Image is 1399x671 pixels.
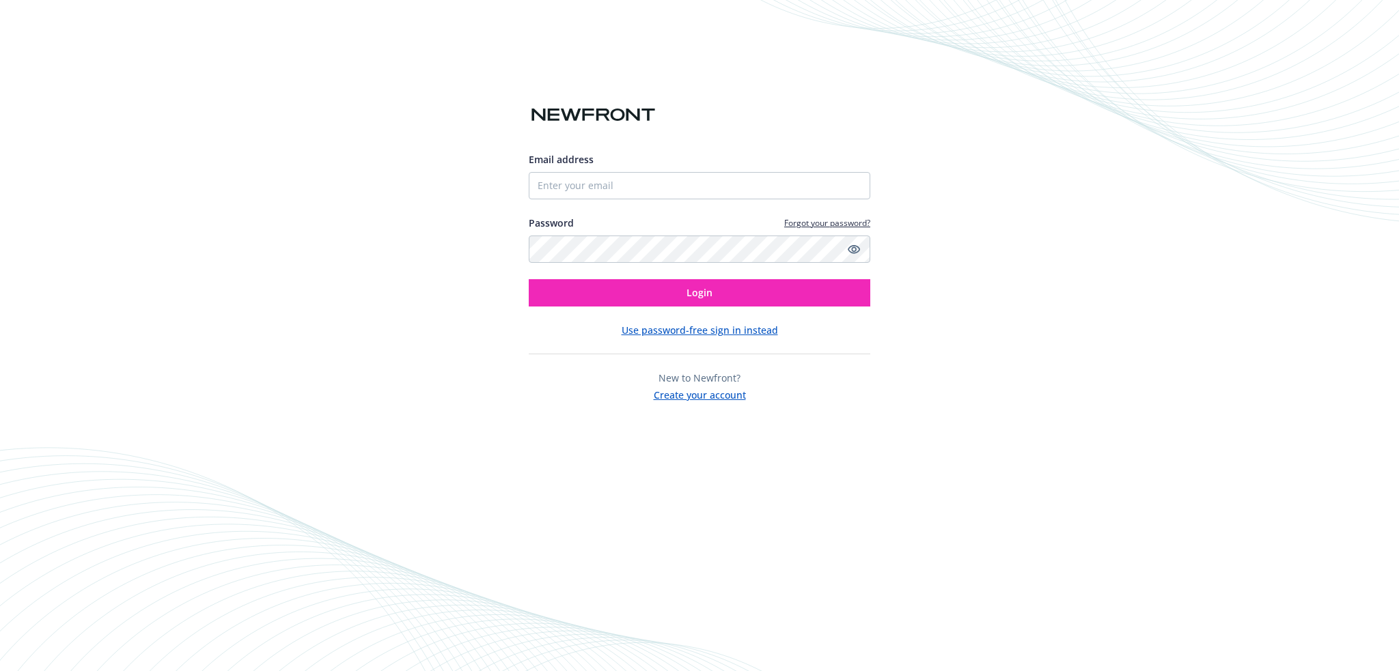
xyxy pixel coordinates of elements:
[654,385,746,402] button: Create your account
[622,323,778,337] button: Use password-free sign in instead
[659,371,740,384] span: New to Newfront?
[529,279,870,306] button: Login
[529,103,658,127] img: Newfront logo
[529,172,870,199] input: Enter your email
[529,153,594,166] span: Email address
[784,217,870,229] a: Forgot your password?
[529,235,870,263] input: Enter your password
[687,286,712,299] span: Login
[529,216,574,230] label: Password
[846,241,862,257] a: Show password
